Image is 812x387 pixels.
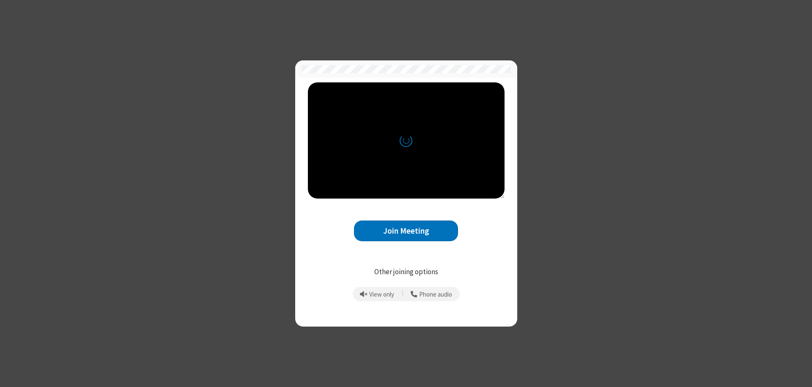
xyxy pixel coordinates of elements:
button: Use your phone for mic and speaker while you view the meeting on this device. [408,287,455,301]
span: View only [369,291,394,298]
span: Phone audio [419,291,452,298]
button: Join Meeting [354,221,458,241]
p: Other joining options [308,267,505,278]
button: Prevent echo when there is already an active mic and speaker in the room. [357,287,398,301]
span: | [402,288,403,300]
